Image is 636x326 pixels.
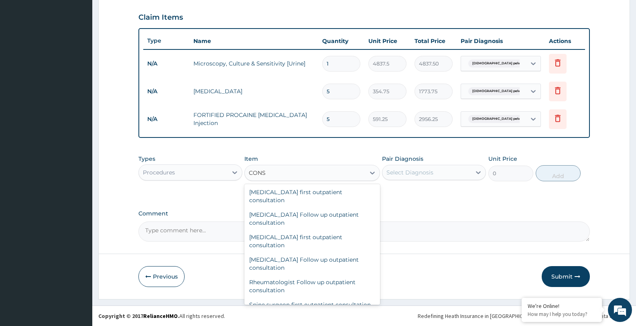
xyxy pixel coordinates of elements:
div: [MEDICAL_DATA] first outpatient consultation [244,230,380,252]
th: Pair Diagnosis [457,33,545,49]
td: FORTIFIED PROCAINE [MEDICAL_DATA] Injection [189,107,318,131]
textarea: Type your message and hit 'Enter' [4,219,153,248]
div: Minimize live chat window [132,4,151,23]
div: [MEDICAL_DATA] Follow up outpatient consultation [244,252,380,275]
strong: Copyright © 2017 . [98,312,179,320]
th: Name [189,33,318,49]
p: How may I help you today? [528,311,596,318]
h3: Claim Items [138,13,183,22]
div: Select Diagnosis [386,168,433,176]
td: Microscopy, Culture & Sensitivity [Urine] [189,55,318,72]
th: Total Price [410,33,457,49]
span: [DEMOGRAPHIC_DATA] pelvic inflammatory dis... [468,87,557,95]
span: We're online! [47,101,111,182]
div: We're Online! [528,302,596,310]
div: Rheumatologist Follow up outpatient consultation [244,275,380,297]
label: Item [244,155,258,163]
th: Type [143,33,189,48]
span: [DEMOGRAPHIC_DATA] pelvic inflammatory dis... [468,59,557,68]
th: Quantity [318,33,364,49]
div: Spine surgeon first outpatient consultation [244,297,380,312]
div: [MEDICAL_DATA] Follow up outpatient consultation [244,207,380,230]
td: N/A [143,56,189,71]
label: Pair Diagnosis [382,155,423,163]
th: Actions [545,33,585,49]
div: Procedures [143,168,175,176]
span: [DEMOGRAPHIC_DATA] pelvic inflammatory dis... [468,115,557,123]
div: Chat with us now [42,45,135,55]
label: Comment [138,210,590,217]
div: Redefining Heath Insurance in [GEOGRAPHIC_DATA] using Telemedicine and Data Science! [418,312,630,320]
label: Types [138,156,155,162]
button: Submit [542,266,590,287]
td: [MEDICAL_DATA] [189,83,318,99]
a: RelianceHMO [143,312,178,320]
img: d_794563401_company_1708531726252_794563401 [15,40,33,60]
td: N/A [143,84,189,99]
th: Unit Price [364,33,410,49]
td: N/A [143,112,189,127]
footer: All rights reserved. [92,305,636,326]
label: Unit Price [488,155,517,163]
button: Add [536,165,581,181]
div: [MEDICAL_DATA] first outpatient consultation [244,185,380,207]
button: Previous [138,266,185,287]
